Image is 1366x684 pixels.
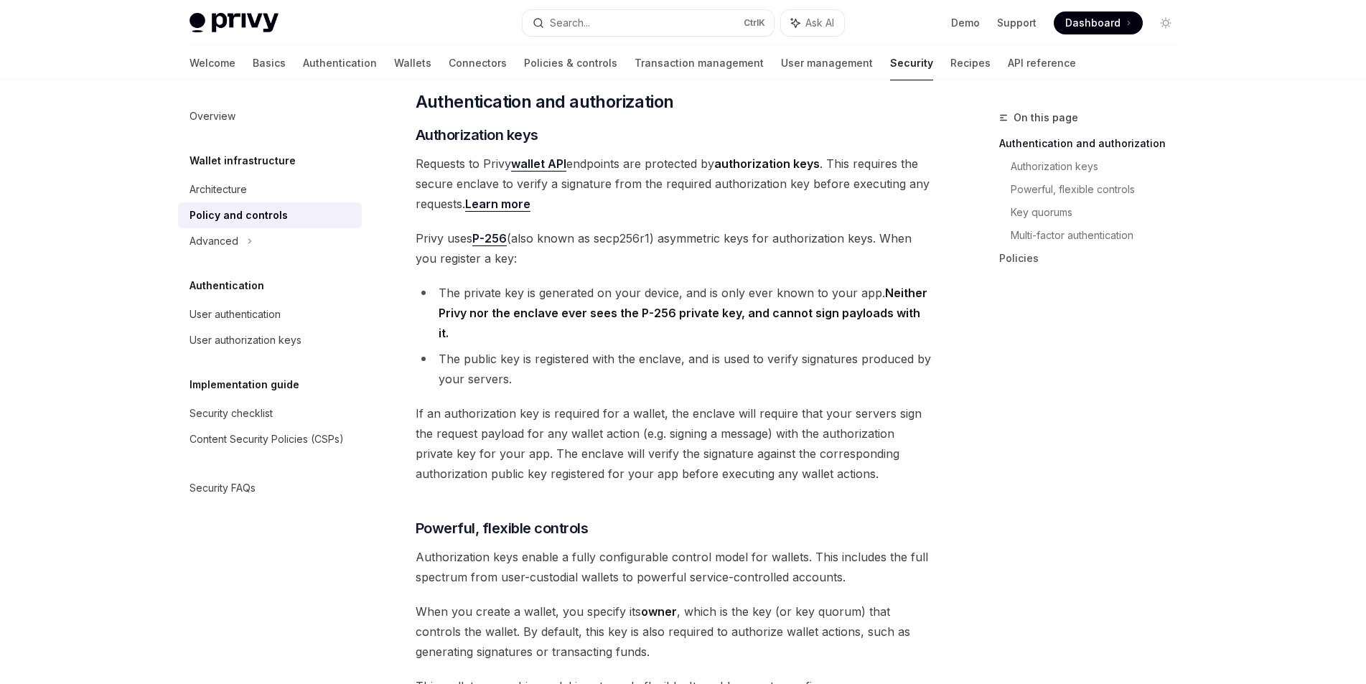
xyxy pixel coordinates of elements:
span: Requests to Privy endpoints are protected by . This requires the secure enclave to verify a signa... [416,154,933,214]
span: When you create a wallet, you specify its , which is the key (or key quorum) that controls the wa... [416,601,933,662]
div: Overview [190,108,235,125]
a: Basics [253,46,286,80]
div: Security checklist [190,405,273,422]
a: Key quorums [1011,201,1189,224]
a: User management [781,46,873,80]
a: Authorization keys [1011,155,1189,178]
a: Authentication and authorization [999,132,1189,155]
h5: Authentication [190,277,264,294]
a: Policies [999,247,1189,270]
div: User authentication [190,306,281,323]
span: Privy uses (also known as secp256r1) asymmetric keys for authorization keys. When you register a ... [416,228,933,268]
span: Dashboard [1065,16,1121,30]
li: The private key is generated on your device, and is only ever known to your app. [416,283,933,343]
a: Content Security Policies (CSPs) [178,426,362,452]
span: If an authorization key is required for a wallet, the enclave will require that your servers sign... [416,403,933,484]
a: Security FAQs [178,475,362,501]
a: Transaction management [635,46,764,80]
h5: Implementation guide [190,376,299,393]
a: P-256 [472,231,507,246]
span: Authentication and authorization [416,90,674,113]
span: Authorization keys enable a fully configurable control model for wallets. This includes the full ... [416,547,933,587]
a: Architecture [178,177,362,202]
div: Security FAQs [190,479,256,497]
span: Authorization keys [416,125,538,145]
strong: Neither Privy nor the enclave ever sees the P-256 private key, and cannot sign payloads with it. [439,286,927,340]
a: Support [997,16,1037,30]
a: Dashboard [1054,11,1143,34]
div: Content Security Policies (CSPs) [190,431,344,448]
li: The public key is registered with the enclave, and is used to verify signatures produced by your ... [416,349,933,389]
img: light logo [190,13,279,33]
span: Powerful, flexible controls [416,518,589,538]
a: Demo [951,16,980,30]
div: Policy and controls [190,207,288,224]
a: Recipes [950,46,991,80]
a: Welcome [190,46,235,80]
a: Connectors [449,46,507,80]
div: Architecture [190,181,247,198]
a: User authorization keys [178,327,362,353]
a: User authentication [178,301,362,327]
a: Policies & controls [524,46,617,80]
a: wallet API [511,156,566,172]
a: Security [890,46,933,80]
button: Toggle dark mode [1154,11,1177,34]
button: Search...CtrlK [523,10,774,36]
a: Policy and controls [178,202,362,228]
div: Search... [550,14,590,32]
a: Multi-factor authentication [1011,224,1189,247]
a: Learn more [465,197,530,212]
a: Authentication [303,46,377,80]
strong: authorization keys [714,156,820,171]
div: User authorization keys [190,332,301,349]
strong: owner [641,604,677,619]
button: Ask AI [781,10,844,36]
span: Ctrl K [744,17,765,29]
a: Powerful, flexible controls [1011,178,1189,201]
a: Wallets [394,46,431,80]
span: On this page [1014,109,1078,126]
h5: Wallet infrastructure [190,152,296,169]
div: Advanced [190,233,238,250]
span: Ask AI [805,16,834,30]
a: API reference [1008,46,1076,80]
a: Overview [178,103,362,129]
a: Security checklist [178,400,362,426]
